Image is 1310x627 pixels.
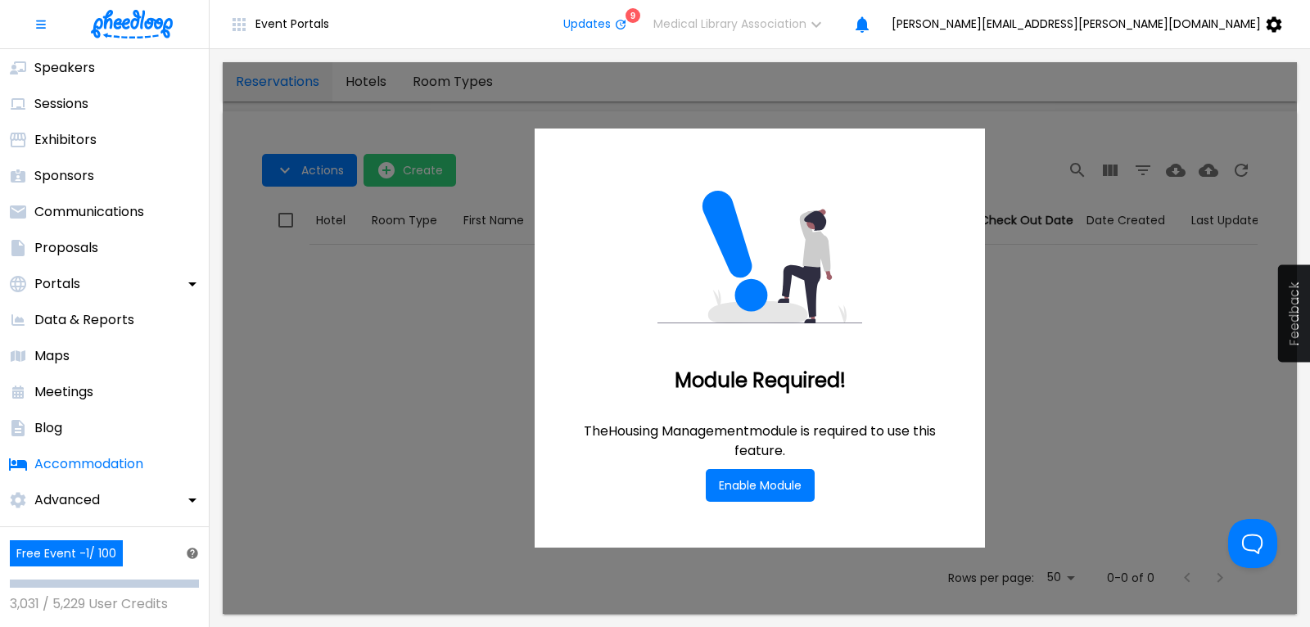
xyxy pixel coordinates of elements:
[626,8,640,23] div: 9
[34,310,134,330] p: Data & Reports
[561,366,959,395] p: Module Required!
[10,594,199,614] p: 3,031 / 5,229 User Credits
[563,17,611,30] span: Updates
[34,490,100,510] p: Advanced
[91,10,173,38] img: logo
[550,8,640,41] button: Updates9
[34,130,97,150] p: Exhibitors
[640,8,846,41] button: Medical Library Association
[34,418,62,438] p: Blog
[34,382,93,402] p: Meetings
[34,238,98,258] p: Proposals
[657,155,862,359] img: blocked-icon
[561,422,959,461] p: The Housing Management module is required to use this feature.
[719,477,802,494] span: Enable Module
[892,17,1261,30] span: [PERSON_NAME][EMAIL_ADDRESS][PERSON_NAME][DOMAIN_NAME]
[34,58,95,78] p: Speakers
[34,454,143,474] p: Accommodation
[34,346,70,366] p: Maps
[34,166,94,186] p: Sponsors
[653,17,806,30] span: Medical Library Association
[1286,282,1302,346] span: Feedback
[255,17,329,30] span: Event Portals
[1228,519,1277,568] iframe: Toggle Customer Support
[179,546,199,561] a: Help
[706,469,815,502] button: Enable Module
[34,94,88,114] p: Sessions
[34,274,80,294] p: Portals
[10,540,123,566] div: Free Event - 1 / 100
[879,8,1303,41] button: [PERSON_NAME][EMAIL_ADDRESS][PERSON_NAME][DOMAIN_NAME]
[216,8,342,41] button: Event Portals
[34,202,144,222] p: Communications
